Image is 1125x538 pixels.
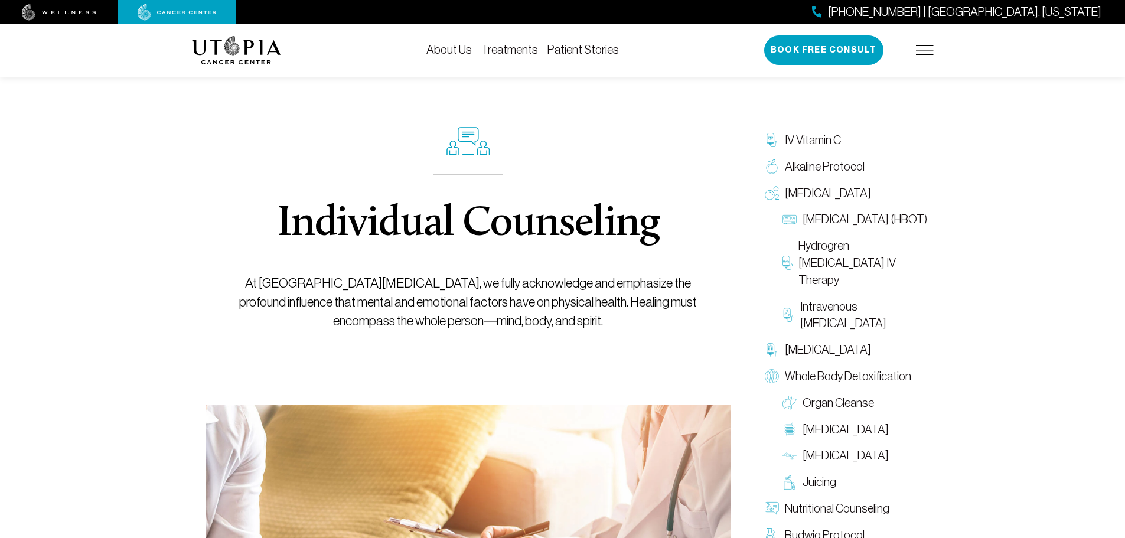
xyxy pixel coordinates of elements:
img: wellness [22,4,96,21]
span: [MEDICAL_DATA] [803,447,889,464]
img: Hyperbaric Oxygen Therapy (HBOT) [782,213,797,227]
span: [MEDICAL_DATA] (HBOT) [803,211,927,228]
span: Organ Cleanse [803,394,874,412]
img: cancer center [138,4,217,21]
a: Organ Cleanse [777,390,934,416]
a: Patient Stories [547,43,619,56]
img: Alkaline Protocol [765,159,779,174]
img: Chelation Therapy [765,343,779,357]
img: Juicing [782,475,797,490]
span: Juicing [803,474,836,491]
a: [MEDICAL_DATA] [759,337,934,363]
span: Intravenous [MEDICAL_DATA] [800,298,927,332]
a: Juicing [777,469,934,495]
a: Treatments [481,43,538,56]
a: IV Vitamin C [759,127,934,154]
h1: Individual Counseling [277,203,660,246]
img: Lymphatic Massage [782,449,797,463]
img: Colon Therapy [782,422,797,436]
img: icon [446,127,490,155]
a: [MEDICAL_DATA] [777,442,934,469]
img: icon-hamburger [916,45,934,55]
span: Alkaline Protocol [785,158,865,175]
a: [MEDICAL_DATA] (HBOT) [777,206,934,233]
button: Book Free Consult [764,35,883,65]
a: Whole Body Detoxification [759,363,934,390]
img: Organ Cleanse [782,396,797,410]
span: Nutritional Counseling [785,500,889,517]
a: Alkaline Protocol [759,154,934,180]
img: IV Vitamin C [765,133,779,147]
img: Nutritional Counseling [765,501,779,516]
span: Hydrogren [MEDICAL_DATA] IV Therapy [798,237,928,288]
a: Nutritional Counseling [759,495,934,522]
span: IV Vitamin C [785,132,841,149]
a: [MEDICAL_DATA] [759,180,934,207]
span: [MEDICAL_DATA] [803,421,889,438]
img: Oxygen Therapy [765,186,779,200]
a: Intravenous [MEDICAL_DATA] [777,294,934,337]
img: Whole Body Detoxification [765,369,779,383]
p: At [GEOGRAPHIC_DATA][MEDICAL_DATA], we fully acknowledge and emphasize the profound influence tha... [233,274,703,331]
span: [MEDICAL_DATA] [785,341,871,358]
a: Hydrogren [MEDICAL_DATA] IV Therapy [777,233,934,293]
span: [MEDICAL_DATA] [785,185,871,202]
span: [PHONE_NUMBER] | [GEOGRAPHIC_DATA], [US_STATE] [828,4,1101,21]
img: logo [192,36,281,64]
a: [PHONE_NUMBER] | [GEOGRAPHIC_DATA], [US_STATE] [812,4,1101,21]
a: [MEDICAL_DATA] [777,416,934,443]
a: About Us [426,43,472,56]
span: Whole Body Detoxification [785,368,911,385]
img: Intravenous Ozone Therapy [782,308,795,322]
img: Hydrogren Peroxide IV Therapy [782,256,793,270]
